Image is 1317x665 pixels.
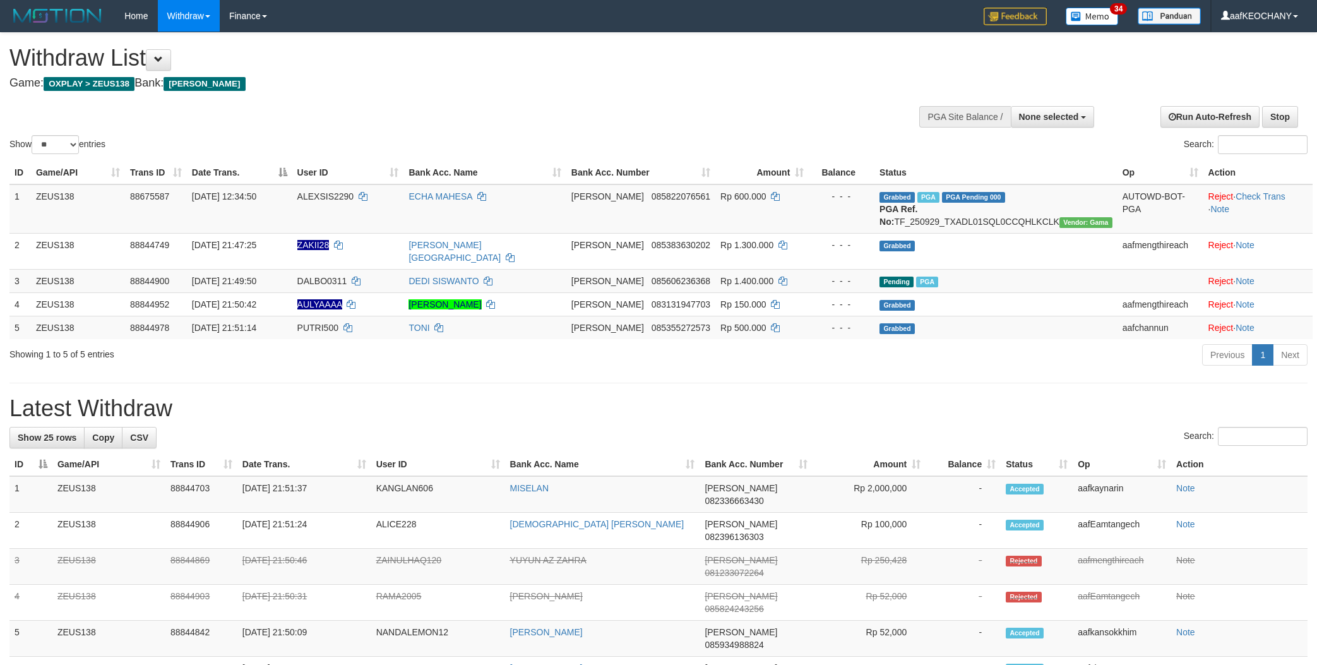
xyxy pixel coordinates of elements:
td: - [926,513,1001,549]
span: Accepted [1006,628,1044,638]
b: PGA Ref. No: [879,204,917,227]
td: 3 [9,269,31,292]
th: Balance: activate to sort column ascending [926,453,1001,476]
span: Marked by aafpengsreynich [917,192,939,203]
a: Note [1236,299,1254,309]
div: - - - [814,190,869,203]
td: 2 [9,513,52,549]
td: 5 [9,621,52,657]
span: [DATE] 12:34:50 [192,191,256,201]
th: Date Trans.: activate to sort column descending [187,161,292,184]
span: Rp 1.300.000 [720,240,773,250]
a: Stop [1262,106,1298,128]
th: Trans ID: activate to sort column ascending [125,161,187,184]
th: Bank Acc. Name: activate to sort column ascending [403,161,566,184]
td: RAMA2005 [371,585,505,621]
span: 88844749 [130,240,169,250]
span: OXPLAY > ZEUS138 [44,77,134,91]
span: [PERSON_NAME] [705,483,777,493]
img: MOTION_logo.png [9,6,105,25]
td: 88844869 [165,549,237,585]
h1: Withdraw List [9,45,866,71]
div: - - - [814,275,869,287]
td: 1 [9,184,31,234]
span: Marked by aafkaynarin [916,277,938,287]
span: 88844900 [130,276,169,286]
th: Game/API: activate to sort column ascending [52,453,165,476]
input: Search: [1218,135,1308,154]
a: DEDI SISWANTO [408,276,479,286]
td: 2 [9,233,31,269]
td: ZEUS138 [31,184,125,234]
div: - - - [814,239,869,251]
td: ZEUS138 [31,316,125,339]
a: Note [1210,204,1229,214]
label: Show entries [9,135,105,154]
th: User ID: activate to sort column ascending [292,161,404,184]
td: [DATE] 21:51:24 [237,513,371,549]
td: 88844906 [165,513,237,549]
td: 88844703 [165,476,237,513]
span: [PERSON_NAME] [571,276,644,286]
th: Game/API: activate to sort column ascending [31,161,125,184]
td: · [1203,233,1313,269]
th: Bank Acc. Name: activate to sort column ascending [505,453,700,476]
a: ECHA MAHESA [408,191,472,201]
th: Status [874,161,1117,184]
td: ZEUS138 [52,621,165,657]
th: ID [9,161,31,184]
td: aafmengthireach [1117,233,1203,269]
span: [DATE] 21:51:14 [192,323,256,333]
span: Accepted [1006,520,1044,530]
td: aafmengthireach [1073,549,1171,585]
a: YUYUN AZ ZAHRA [510,555,587,565]
span: PGA Pending [942,192,1005,203]
span: 34 [1110,3,1127,15]
td: [DATE] 21:51:37 [237,476,371,513]
a: Next [1273,344,1308,366]
span: [PERSON_NAME] [705,519,777,529]
span: DALBO0311 [297,276,347,286]
a: Note [1236,323,1254,333]
a: Run Auto-Refresh [1160,106,1260,128]
span: Copy 085822076561 to clipboard [652,191,710,201]
span: Vendor URL: https://trx31.1velocity.biz [1059,217,1112,228]
td: Rp 52,000 [813,585,926,621]
td: - [926,621,1001,657]
span: 88844952 [130,299,169,309]
span: [PERSON_NAME] [571,323,644,333]
span: Copy 082396136303 to clipboard [705,532,763,542]
span: Copy 085606236368 to clipboard [652,276,710,286]
a: Note [1176,483,1195,493]
a: Reject [1208,191,1234,201]
a: [PERSON_NAME] [510,591,583,601]
span: [PERSON_NAME] [571,240,644,250]
td: ZEUS138 [52,585,165,621]
a: [DEMOGRAPHIC_DATA] [PERSON_NAME] [510,519,684,529]
td: · · [1203,184,1313,234]
a: [PERSON_NAME][GEOGRAPHIC_DATA] [408,240,501,263]
a: Note [1176,555,1195,565]
td: · [1203,269,1313,292]
span: [PERSON_NAME] [164,77,245,91]
th: Date Trans.: activate to sort column ascending [237,453,371,476]
td: TF_250929_TXADL01SQL0CCQHLKCLK [874,184,1117,234]
img: Feedback.jpg [984,8,1047,25]
th: ID: activate to sort column descending [9,453,52,476]
label: Search: [1184,135,1308,154]
input: Search: [1218,427,1308,446]
a: Reject [1208,323,1234,333]
th: Action [1171,453,1308,476]
td: 88844903 [165,585,237,621]
span: Copy 085824243256 to clipboard [705,604,763,614]
label: Search: [1184,427,1308,446]
span: Copy 083131947703 to clipboard [652,299,710,309]
td: aafkansokkhim [1073,621,1171,657]
span: 88844978 [130,323,169,333]
td: 4 [9,585,52,621]
span: [PERSON_NAME] [705,591,777,601]
span: Copy 085355272573 to clipboard [652,323,710,333]
th: Trans ID: activate to sort column ascending [165,453,237,476]
a: Reject [1208,240,1234,250]
td: [DATE] 21:50:46 [237,549,371,585]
